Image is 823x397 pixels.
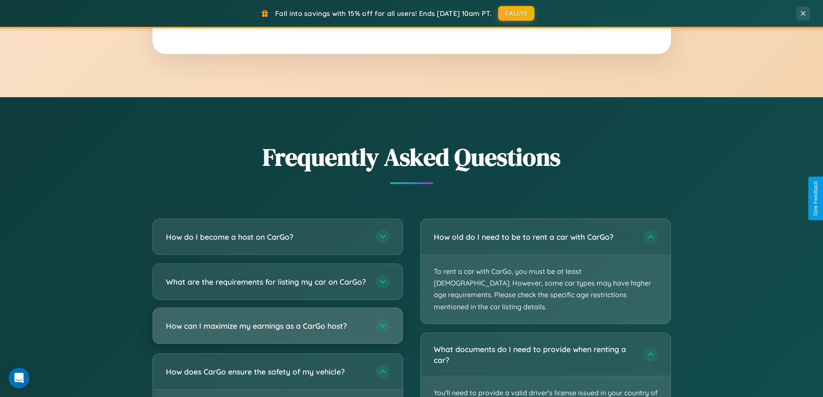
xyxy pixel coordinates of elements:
[166,276,367,287] h3: What are the requirements for listing my car on CarGo?
[153,140,671,174] h2: Frequently Asked Questions
[166,366,367,377] h3: How does CarGo ensure the safety of my vehicle?
[166,321,367,331] h3: How can I maximize my earnings as a CarGo host?
[434,344,635,365] h3: What documents do I need to provide when renting a car?
[275,9,492,18] span: Fall into savings with 15% off for all users! Ends [DATE] 10am PT.
[434,232,635,242] h3: How old do I need to be to rent a car with CarGo?
[166,232,367,242] h3: How do I become a host on CarGo?
[498,6,534,21] button: FALL15
[9,368,29,388] iframe: Intercom live chat
[421,255,670,324] p: To rent a car with CarGo, you must be at least [DEMOGRAPHIC_DATA]. However, some car types may ha...
[813,181,819,216] div: Give Feedback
